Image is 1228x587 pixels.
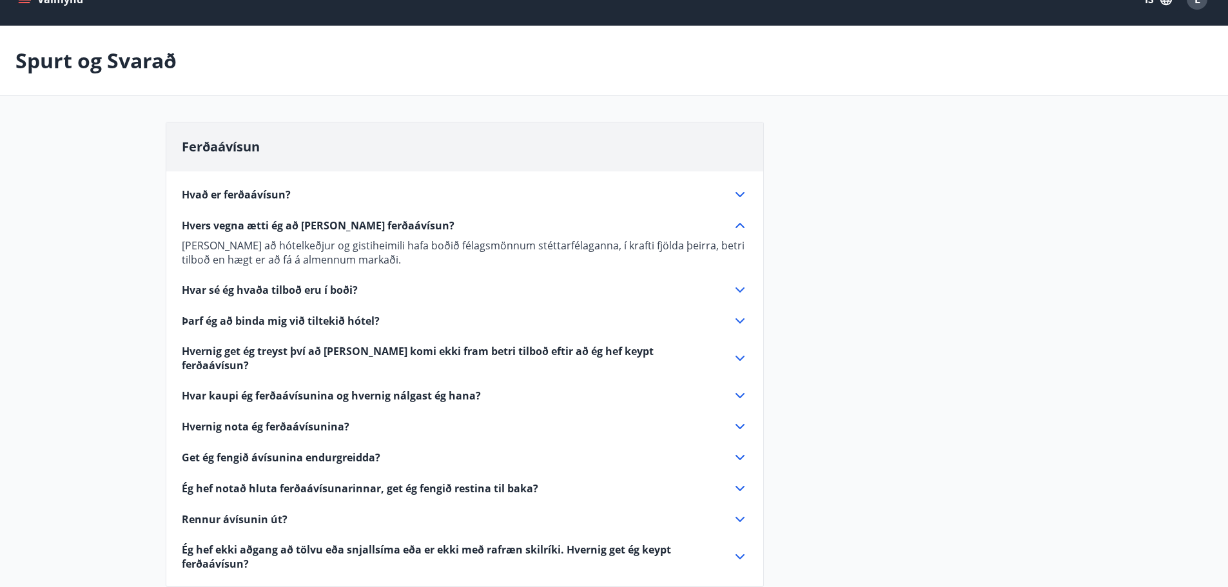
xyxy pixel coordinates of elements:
span: Hvernig get ég treyst því að [PERSON_NAME] komi ekki fram betri tilboð eftir að ég hef keypt ferð... [182,344,717,372]
div: Hvers vegna ætti ég að [PERSON_NAME] ferðaávísun? [182,218,748,233]
span: Get ég fengið ávísunina endurgreidda? [182,450,380,465]
p: Spurt og Svarað [15,46,177,75]
div: Hvað er ferðaávísun? [182,187,748,202]
span: Ferðaávísun [182,138,260,155]
div: Hvar sé ég hvaða tilboð eru í boði? [182,282,748,298]
div: Hvers vegna ætti ég að [PERSON_NAME] ferðaávísun? [182,233,748,267]
span: Hvar sé ég hvaða tilboð eru í boði? [182,283,358,297]
div: Hvernig get ég treyst því að [PERSON_NAME] komi ekki fram betri tilboð eftir að ég hef keypt ferð... [182,344,748,372]
span: Ég hef ekki aðgang að tölvu eða snjallsíma eða er ekki með rafræn skilríki. Hvernig get ég keypt ... [182,543,717,571]
div: Ég hef notað hluta ferðaávísunarinnar, get ég fengið restina til baka? [182,481,748,496]
span: Hvar kaupi ég ferðaávísunina og hvernig nálgast ég hana? [182,389,481,403]
span: Hvers vegna ætti ég að [PERSON_NAME] ferðaávísun? [182,218,454,233]
div: Hvar kaupi ég ferðaávísunina og hvernig nálgast ég hana? [182,388,748,403]
div: Get ég fengið ávísunina endurgreidda? [182,450,748,465]
span: Rennur ávísunin út? [182,512,288,526]
span: Hvernig nota ég ferðaávísunina? [182,419,349,434]
p: [PERSON_NAME] að hótelkeðjur og gistiheimili hafa boðið félagsmönnum stéttarfélaganna, í krafti f... [182,238,748,267]
div: Ég hef ekki aðgang að tölvu eða snjallsíma eða er ekki með rafræn skilríki. Hvernig get ég keypt ... [182,543,748,571]
div: Þarf ég að binda mig við tiltekið hótel? [182,313,748,329]
div: Hvernig nota ég ferðaávísunina? [182,419,748,434]
span: Hvað er ferðaávísun? [182,188,291,202]
div: Rennur ávísunin út? [182,512,748,527]
span: Ég hef notað hluta ferðaávísunarinnar, get ég fengið restina til baka? [182,481,538,496]
span: Þarf ég að binda mig við tiltekið hótel? [182,314,380,328]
